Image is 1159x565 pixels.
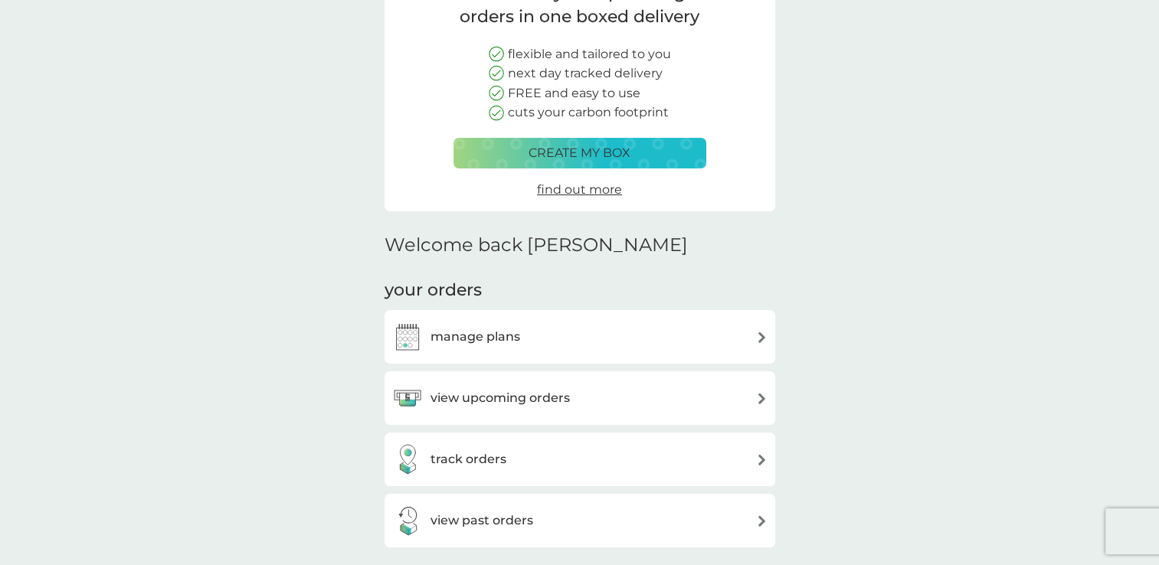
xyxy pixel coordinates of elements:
[756,515,768,527] img: arrow right
[756,331,768,343] img: arrow right
[431,327,520,347] h3: manage plans
[529,143,630,163] p: create my box
[508,64,663,83] p: next day tracked delivery
[431,511,533,531] h3: view past orders
[453,138,706,168] button: create my box
[537,182,622,197] span: find out more
[756,454,768,465] img: arrow right
[385,279,482,302] h3: your orders
[431,388,570,408] h3: view upcoming orders
[385,234,688,256] h2: Welcome back [PERSON_NAME]
[508,103,669,122] p: cuts your carbon footprint
[508,83,640,103] p: FREE and easy to use
[508,44,671,64] p: flexible and tailored to you
[431,449,506,469] h3: track orders
[537,180,622,200] a: find out more
[756,393,768,404] img: arrow right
